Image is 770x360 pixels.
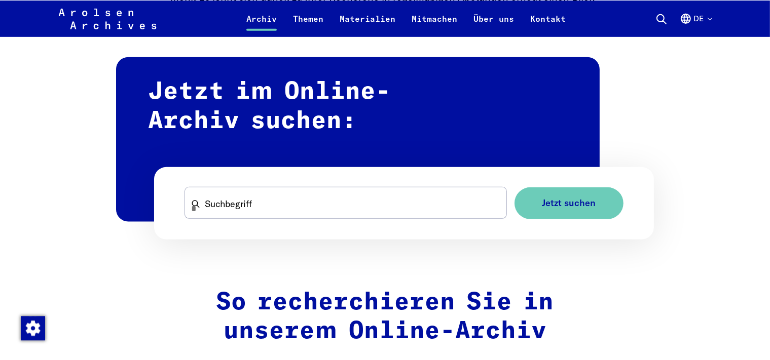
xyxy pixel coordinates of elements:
[542,197,596,208] span: Jetzt suchen
[680,12,712,36] button: Deutsch, Sprachauswahl
[171,288,600,346] h2: So recherchieren Sie in unserem Online-Archiv
[285,12,332,36] a: Themen
[404,12,465,36] a: Mitmachen
[21,316,45,340] img: Zustimmung ändern
[465,12,522,36] a: Über uns
[238,6,574,30] nav: Primär
[515,187,624,219] button: Jetzt suchen
[238,12,285,36] a: Archiv
[522,12,574,36] a: Kontakt
[332,12,404,36] a: Materialien
[116,57,600,221] h2: Jetzt im Online-Archiv suchen:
